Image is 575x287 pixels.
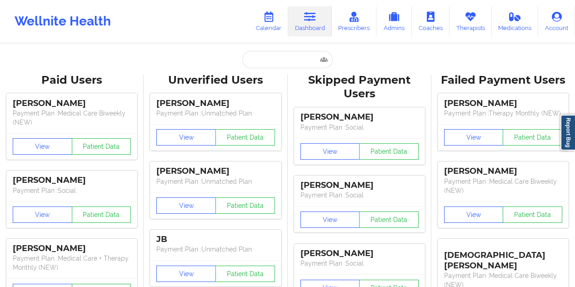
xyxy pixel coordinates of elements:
div: Failed Payment Users [438,73,569,87]
div: [PERSON_NAME] [300,112,419,122]
div: JB [156,234,275,245]
p: Payment Plan : Medical Care Biweekly (NEW) [13,109,131,127]
p: Payment Plan : Social [300,123,419,132]
div: Skipped Payment Users [294,73,425,101]
a: Account [538,6,575,36]
div: [PERSON_NAME] [156,166,275,176]
div: [PERSON_NAME] [444,98,562,109]
button: View [13,206,72,223]
a: Admins [376,6,412,36]
p: Payment Plan : Social [300,259,419,268]
button: Patient Data [215,129,275,146]
div: [DEMOGRAPHIC_DATA][PERSON_NAME] [444,243,562,271]
p: Payment Plan : Therapy Monthly (NEW) [444,109,562,118]
a: Coaches [412,6,450,36]
button: Patient Data [359,143,419,160]
button: View [156,197,216,214]
div: [PERSON_NAME] [13,98,131,109]
a: Dashboard [288,6,332,36]
p: Payment Plan : Unmatched Plan [156,245,275,254]
button: View [300,143,360,160]
p: Payment Plan : Unmatched Plan [156,109,275,118]
button: Patient Data [503,129,562,146]
div: [PERSON_NAME] [156,98,275,109]
div: Paid Users [6,73,137,87]
div: [PERSON_NAME] [444,166,562,176]
div: Unverified Users [150,73,281,87]
a: Prescribers [332,6,377,36]
a: Medications [492,6,539,36]
a: Report Bug [560,115,575,151]
button: Patient Data [72,138,131,155]
button: Patient Data [359,211,419,228]
button: View [13,138,72,155]
a: Therapists [450,6,492,36]
button: View [300,211,360,228]
button: View [156,129,216,146]
button: Patient Data [215,197,275,214]
button: Patient Data [503,206,562,223]
button: Patient Data [72,206,131,223]
div: [PERSON_NAME] [13,243,131,254]
div: [PERSON_NAME] [13,175,131,186]
button: View [444,129,504,146]
p: Payment Plan : Social [300,191,419,200]
button: View [444,206,504,223]
div: [PERSON_NAME] [300,180,419,191]
p: Payment Plan : Medical Care Biweekly (NEW) [444,177,562,195]
button: View [156,266,216,282]
a: Calendar [249,6,288,36]
p: Payment Plan : Social [13,186,131,195]
div: [PERSON_NAME] [300,248,419,259]
p: Payment Plan : Unmatched Plan [156,177,275,186]
p: Payment Plan : Medical Care + Therapy Monthly (NEW) [13,254,131,272]
button: Patient Data [215,266,275,282]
